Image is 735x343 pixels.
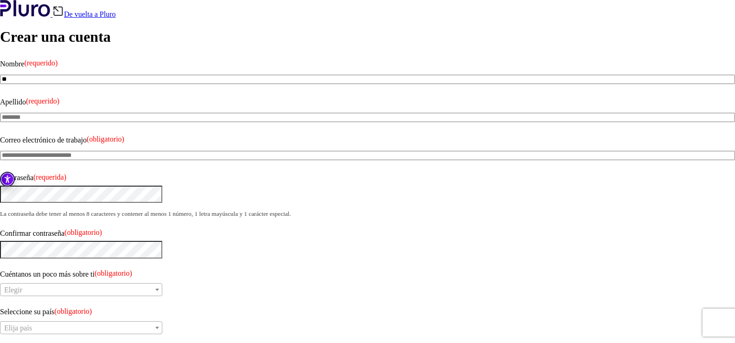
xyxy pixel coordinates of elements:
[87,135,124,143] font: (obligatorio)
[24,59,58,67] font: (requerido)
[4,286,22,294] font: Elegir
[52,10,116,18] a: De vuelta a Pluro
[4,324,32,332] font: Elija país
[33,173,66,181] font: (requerida)
[64,228,102,236] font: (obligatorio)
[54,307,92,315] font: (obligatorio)
[64,10,116,18] font: De vuelta a Pluro
[52,6,64,17] img: Icono de atrás
[26,97,59,105] font: (requerido)
[95,269,132,277] font: (obligatorio)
